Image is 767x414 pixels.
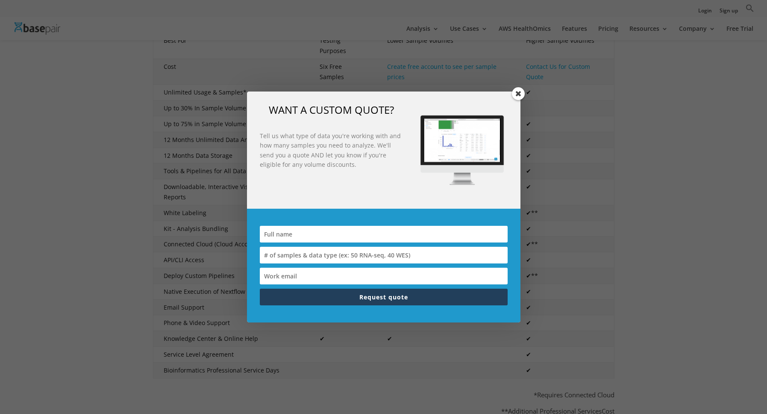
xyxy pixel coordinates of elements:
[724,371,757,404] iframe: Drift Widget Chat Controller
[260,226,508,242] input: Full name
[260,289,508,305] button: Request quote
[260,132,401,169] strong: Tell us what type of data you're working with and how many samples you need to analyze. We'll sen...
[591,227,762,376] iframe: Drift Widget Chat Window
[260,247,508,263] input: # of samples & data type (ex: 50 RNA-seq, 40 WES)
[359,293,408,301] span: Request quote
[260,268,508,284] input: Work email
[269,103,394,117] span: WANT A CUSTOM QUOTE?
